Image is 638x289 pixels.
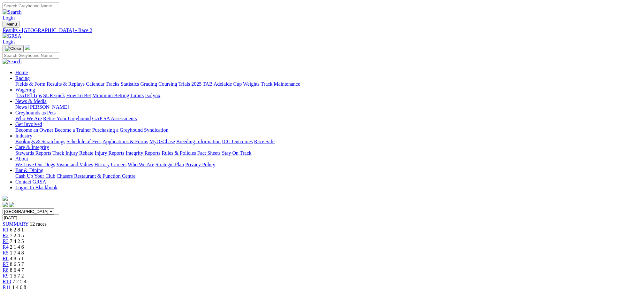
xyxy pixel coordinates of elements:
a: Track Injury Rebate [52,150,93,156]
a: Weights [243,81,260,87]
a: 2025 TAB Adelaide Cup [191,81,242,87]
a: Retire Your Greyhound [43,116,91,121]
a: SUREpick [43,93,65,98]
a: Fact Sheets [197,150,221,156]
img: Close [5,46,21,51]
a: We Love Our Dogs [15,162,55,167]
span: Menu [6,22,17,27]
a: R7 [3,262,9,267]
a: MyOzChase [149,139,175,144]
a: R3 [3,238,9,244]
div: Wagering [15,93,635,98]
a: Who We Are [15,116,42,121]
span: 7 2 5 4 [12,279,27,284]
span: 8 6 5 7 [10,262,24,267]
a: [DATE] Tips [15,93,42,98]
div: Greyhounds as Pets [15,116,635,121]
div: Bar & Dining [15,173,635,179]
a: R4 [3,244,9,250]
a: Minimum Betting Limits [92,93,144,98]
a: Racing [15,75,30,81]
div: Racing [15,81,635,87]
a: R8 [3,267,9,273]
span: 8 6 4 7 [10,267,24,273]
img: Search [3,9,22,15]
a: Privacy Policy [185,162,215,167]
a: R6 [3,256,9,261]
a: Get Involved [15,121,42,127]
span: 12 races [30,221,47,227]
input: Search [3,3,59,9]
a: SUMMARY [3,221,28,227]
span: 4 8 5 1 [10,256,24,261]
a: Stewards Reports [15,150,51,156]
img: Search [3,59,22,65]
span: 7 2 4 5 [10,233,24,238]
a: Results - [GEOGRAPHIC_DATA] - Race 2 [3,27,635,33]
a: Integrity Reports [125,150,160,156]
div: Get Involved [15,127,635,133]
button: Toggle navigation [3,45,24,52]
span: 6 2 8 1 [10,227,24,232]
a: Contact GRSA [15,179,46,184]
img: twitter.svg [9,202,14,207]
img: logo-grsa-white.png [3,196,8,201]
a: Tracks [106,81,119,87]
a: Strategic Plan [156,162,184,167]
img: facebook.svg [3,202,8,207]
a: Login To Blackbook [15,185,57,190]
a: Become an Owner [15,127,53,133]
a: Isolynx [145,93,160,98]
a: Home [15,70,28,75]
div: About [15,162,635,168]
img: logo-grsa-white.png [25,45,30,50]
a: Vision and Values [56,162,93,167]
a: [PERSON_NAME] [28,104,69,110]
a: R1 [3,227,9,232]
div: Industry [15,139,635,144]
a: Statistics [121,81,139,87]
a: Industry [15,133,32,138]
a: Track Maintenance [261,81,300,87]
a: Greyhounds as Pets [15,110,56,115]
a: Race Safe [254,139,274,144]
a: Schedule of Fees [66,139,101,144]
a: Coursing [158,81,177,87]
a: Careers [111,162,126,167]
a: Breeding Information [176,139,221,144]
input: Search [3,52,59,59]
a: Calendar [86,81,104,87]
a: Care & Integrity [15,144,49,150]
a: Results & Replays [47,81,85,87]
a: R2 [3,233,9,238]
a: About [15,156,28,161]
a: R9 [3,273,9,278]
div: Care & Integrity [15,150,635,156]
a: News [15,104,27,110]
a: Purchasing a Greyhound [92,127,143,133]
a: News & Media [15,98,47,104]
input: Select date [3,215,59,221]
a: R10 [3,279,11,284]
a: Wagering [15,87,35,92]
a: Applications & Forms [103,139,148,144]
button: Toggle navigation [3,21,19,27]
a: Grading [141,81,157,87]
span: 7 4 2 5 [10,238,24,244]
a: Bar & Dining [15,168,43,173]
a: Trials [178,81,190,87]
a: ICG Outcomes [222,139,253,144]
a: Fields & Form [15,81,45,87]
a: Stay On Track [222,150,251,156]
a: GAP SA Assessments [92,116,137,121]
a: Become a Trainer [55,127,91,133]
a: Cash Up Your Club [15,173,55,179]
